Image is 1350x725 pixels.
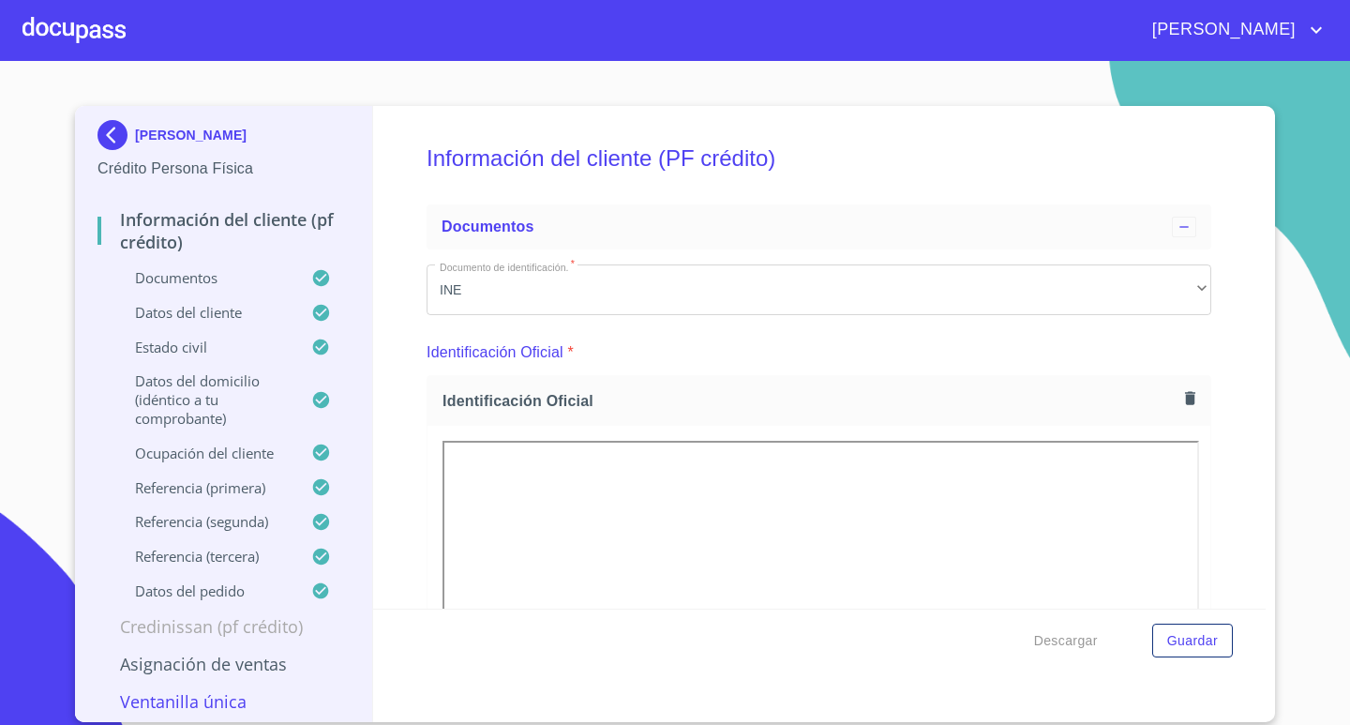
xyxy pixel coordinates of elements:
[97,338,311,356] p: Estado Civil
[97,268,311,287] p: Documentos
[97,653,350,675] p: Asignación de Ventas
[1138,15,1327,45] button: account of current user
[97,478,311,497] p: Referencia (primera)
[135,128,247,143] p: [PERSON_NAME]
[97,615,350,638] p: Credinissan (PF crédito)
[97,547,311,566] p: Referencia (tercera)
[97,120,350,158] div: [PERSON_NAME]
[97,208,350,253] p: Información del cliente (PF crédito)
[97,371,311,428] p: Datos del domicilio (idéntico a tu comprobante)
[97,512,311,531] p: Referencia (segunda)
[427,264,1211,315] div: INE
[97,582,311,600] p: Datos del pedido
[97,690,350,713] p: Ventanilla única
[97,444,311,462] p: Ocupación del Cliente
[1138,15,1305,45] span: [PERSON_NAME]
[442,391,1177,411] span: Identificación Oficial
[97,303,311,322] p: Datos del cliente
[427,120,1211,197] h5: Información del cliente (PF crédito)
[97,158,350,180] p: Crédito Persona Física
[1167,629,1218,653] span: Guardar
[1027,624,1105,658] button: Descargar
[1034,629,1098,653] span: Descargar
[97,120,135,150] img: Docupass spot blue
[442,219,533,234] span: Documentos
[427,341,563,364] p: Identificación Oficial
[1152,624,1233,658] button: Guardar
[427,204,1211,249] div: Documentos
